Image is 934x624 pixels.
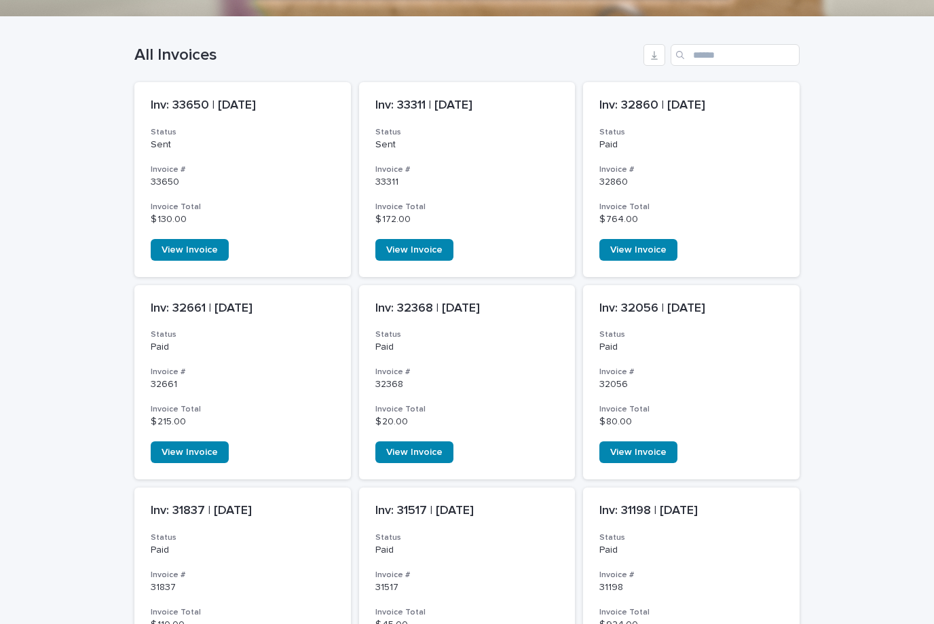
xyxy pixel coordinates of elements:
[375,379,559,390] p: 32368
[375,98,559,113] p: Inv: 33311 | [DATE]
[375,607,559,618] h3: Invoice Total
[375,545,559,556] p: Paid
[599,379,783,390] p: 32056
[151,570,335,581] h3: Invoice #
[151,441,229,463] a: View Invoice
[134,45,638,65] h1: All Invoices
[599,367,783,378] h3: Invoice #
[151,379,335,390] p: 32661
[599,98,783,113] p: Inv: 32860 | [DATE]
[162,245,218,255] span: View Invoice
[151,607,335,618] h3: Invoice Total
[599,164,783,175] h3: Invoice #
[375,177,559,188] p: 33311
[359,82,576,277] a: Inv: 33311 | [DATE]StatusSentInvoice #33311Invoice Total$ 172.00View Invoice
[599,342,783,353] p: Paid
[599,214,783,225] p: $ 764.00
[375,164,559,175] h3: Invoice #
[599,127,783,138] h3: Status
[599,329,783,340] h3: Status
[151,177,335,188] p: 33650
[599,404,783,415] h3: Invoice Total
[375,202,559,213] h3: Invoice Total
[583,285,800,480] a: Inv: 32056 | [DATE]StatusPaidInvoice #32056Invoice Total$ 80.00View Invoice
[151,139,335,151] p: Sent
[599,532,783,543] h3: Status
[359,285,576,480] a: Inv: 32368 | [DATE]StatusPaidInvoice #32368Invoice Total$ 20.00View Invoice
[134,82,351,277] a: Inv: 33650 | [DATE]StatusSentInvoice #33650Invoice Total$ 130.00View Invoice
[599,441,677,463] a: View Invoice
[151,532,335,543] h3: Status
[375,214,559,225] p: $ 172.00
[599,545,783,556] p: Paid
[599,570,783,581] h3: Invoice #
[375,301,559,316] p: Inv: 32368 | [DATE]
[386,245,443,255] span: View Invoice
[151,582,335,593] p: 31837
[599,177,783,188] p: 32860
[599,139,783,151] p: Paid
[599,607,783,618] h3: Invoice Total
[599,416,783,428] p: $ 80.00
[375,239,453,261] a: View Invoice
[599,504,783,519] p: Inv: 31198 | [DATE]
[610,245,667,255] span: View Invoice
[375,127,559,138] h3: Status
[151,404,335,415] h3: Invoice Total
[375,404,559,415] h3: Invoice Total
[671,44,800,66] input: Search
[599,301,783,316] p: Inv: 32056 | [DATE]
[599,239,677,261] a: View Invoice
[386,447,443,457] span: View Invoice
[151,367,335,378] h3: Invoice #
[151,239,229,261] a: View Invoice
[375,329,559,340] h3: Status
[151,545,335,556] p: Paid
[162,447,218,457] span: View Invoice
[375,342,559,353] p: Paid
[375,532,559,543] h3: Status
[375,139,559,151] p: Sent
[599,582,783,593] p: 31198
[151,504,335,519] p: Inv: 31837 | [DATE]
[151,301,335,316] p: Inv: 32661 | [DATE]
[151,164,335,175] h3: Invoice #
[151,342,335,353] p: Paid
[151,202,335,213] h3: Invoice Total
[583,82,800,277] a: Inv: 32860 | [DATE]StatusPaidInvoice #32860Invoice Total$ 764.00View Invoice
[151,127,335,138] h3: Status
[151,98,335,113] p: Inv: 33650 | [DATE]
[151,329,335,340] h3: Status
[151,214,335,225] p: $ 130.00
[375,582,559,593] p: 31517
[151,416,335,428] p: $ 215.00
[610,447,667,457] span: View Invoice
[599,202,783,213] h3: Invoice Total
[375,367,559,378] h3: Invoice #
[134,285,351,480] a: Inv: 32661 | [DATE]StatusPaidInvoice #32661Invoice Total$ 215.00View Invoice
[375,416,559,428] p: $ 20.00
[375,441,453,463] a: View Invoice
[375,504,559,519] p: Inv: 31517 | [DATE]
[375,570,559,581] h3: Invoice #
